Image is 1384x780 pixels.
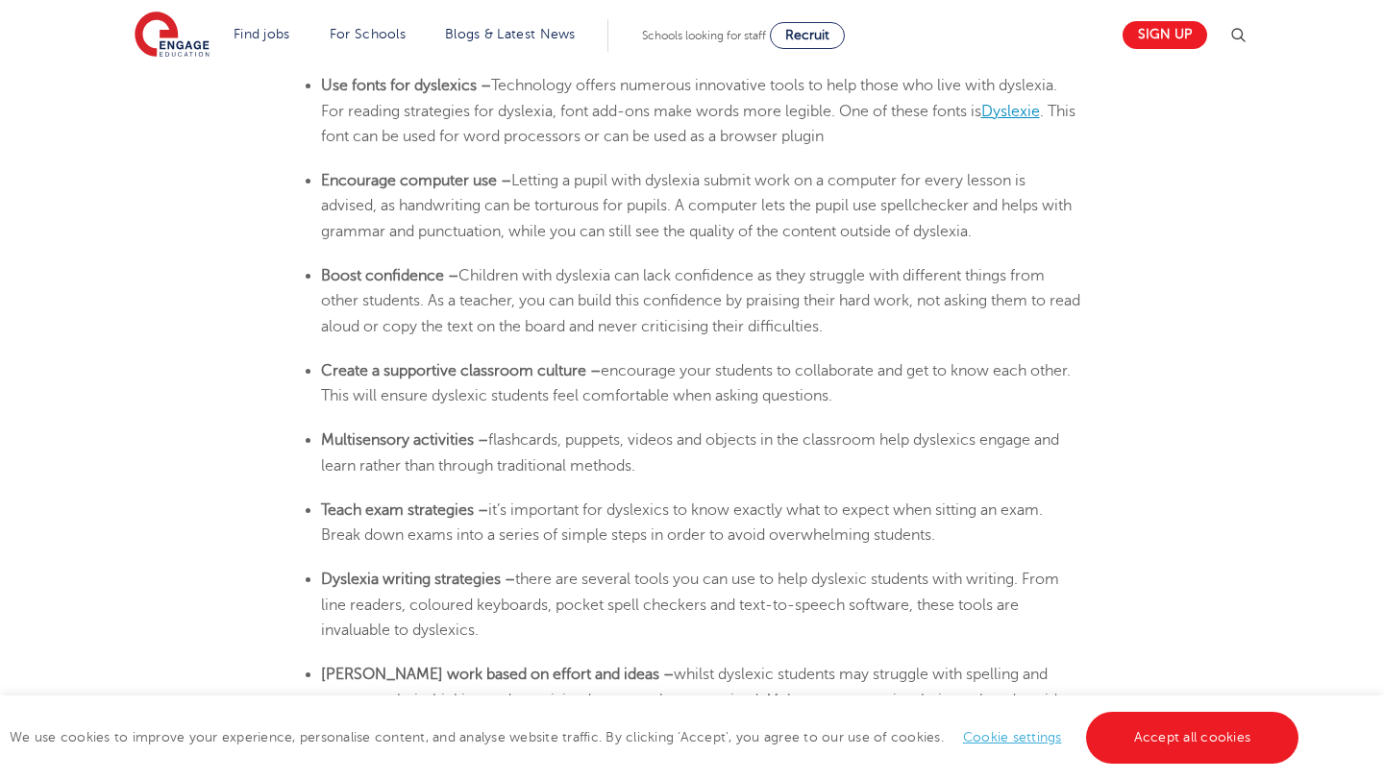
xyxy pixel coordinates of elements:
[321,362,601,379] b: Create a supportive classroom culture –
[1086,712,1299,764] a: Accept all cookies
[321,103,1075,145] span: . This font can be used for word processors or can be used as a browser plugin
[321,172,1072,240] span: Letting a pupil with dyslexia submit work on a computer for every lesson is advised, as handwriti...
[321,77,491,94] b: Use fonts for dyslexics –
[321,267,1080,335] span: Children with dyslexia can lack confidence as they struggle with different things from other stud...
[321,77,1057,119] span: Technology offers numerous innovative tools to help those who live with dyslexia. For reading str...
[234,27,290,41] a: Find jobs
[321,431,488,449] b: Multisensory activities –
[321,431,1059,474] span: flashcards, puppets, videos and objects in the classroom help dyslexics engage and learn rather t...
[321,571,515,588] b: Dyslexia writing strategies –
[321,501,488,519] b: Teach exam strategies –
[501,172,511,189] b: –
[981,103,1040,120] a: Dyslexie
[785,28,829,42] span: Recruit
[330,27,406,41] a: For Schools
[1123,21,1207,49] a: Sign up
[321,172,497,189] b: Encourage computer use
[445,27,576,41] a: Blogs & Latest News
[321,666,674,683] b: [PERSON_NAME] work based on effort and ideas –
[321,362,1071,404] span: encourage your students to collaborate and get to know each other. This will ensure dyslexic stud...
[10,730,1303,744] span: We use cookies to improve your experience, personalise content, and analyse website traffic. By c...
[321,666,1057,734] span: whilst dyslexic students may struggle with spelling and grammar, their thinking and creativity de...
[321,571,1059,639] span: there are several tools you can use to help dyslexic students with writing. From line readers, co...
[135,12,210,60] img: Engage Education
[642,29,766,42] span: Schools looking for staff
[963,730,1062,744] a: Cookie settings
[321,267,458,284] b: Boost confidence –
[770,22,845,49] a: Recruit
[321,501,1043,544] span: it’s important for dyslexics to know exactly what to expect when sitting an exam. Break down exam...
